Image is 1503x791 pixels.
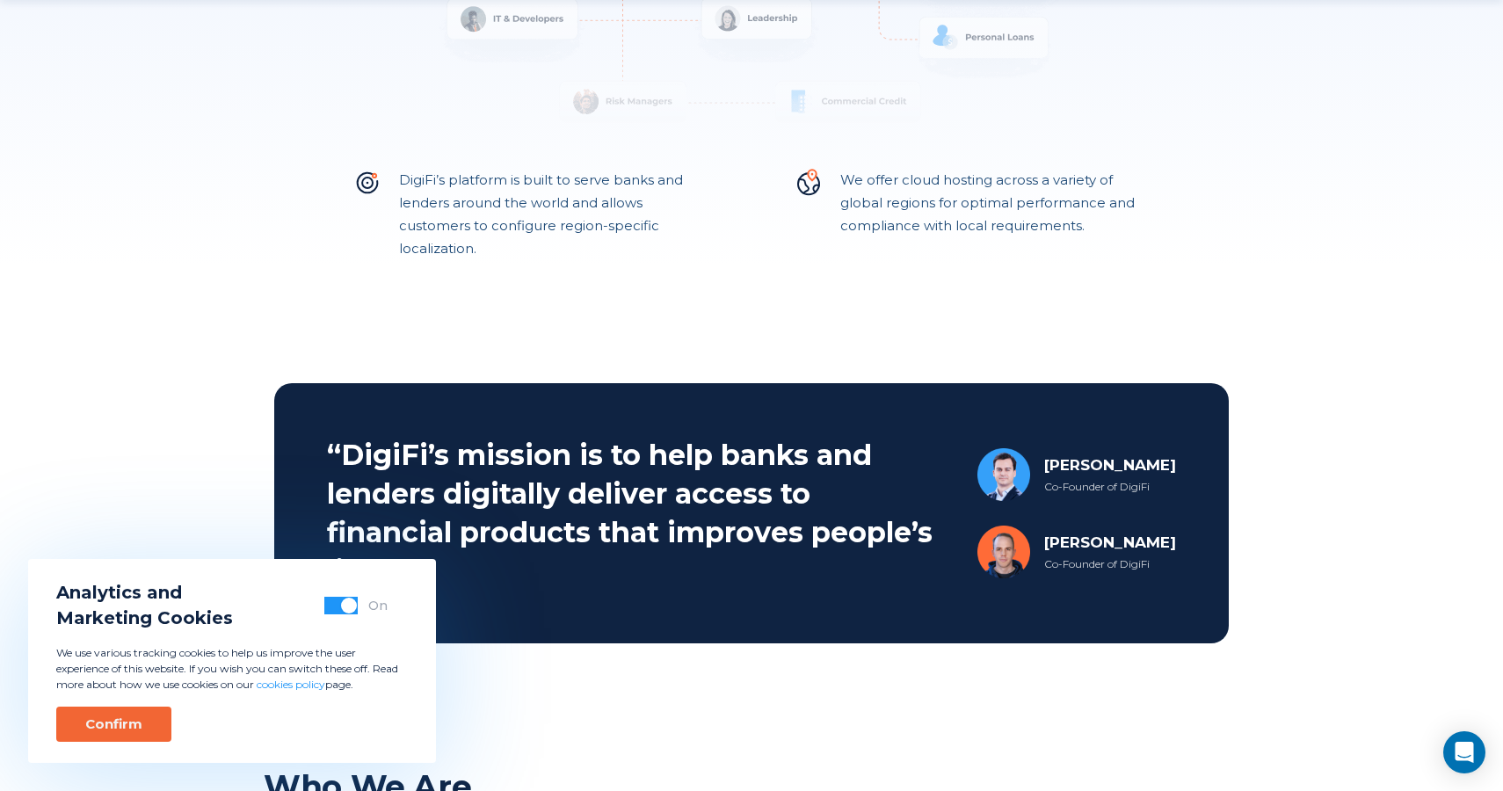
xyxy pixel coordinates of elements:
[56,580,233,606] span: Analytics and
[56,707,171,742] button: Confirm
[977,448,1030,501] img: Joshua Jersey Avatar
[1044,479,1176,495] div: Co-Founder of DigiFi
[1044,556,1176,572] div: Co-Founder of DigiFi
[368,597,388,614] div: On
[257,678,325,691] a: cookies policy
[56,606,233,631] span: Marketing Cookies
[1443,731,1485,773] div: Open Intercom Messenger
[1044,454,1176,475] div: [PERSON_NAME]
[840,169,1150,260] p: We offer cloud hosting across a variety of global regions for optimal performance and compliance ...
[977,526,1030,578] img: Brad Vanderstarren Avatar
[56,645,408,693] p: We use various tracking cookies to help us improve the user experience of this website. If you wi...
[399,169,708,260] p: DigiFi’s platform is built to serve banks and lenders around the world and allows customers to co...
[85,715,142,733] div: Confirm
[327,436,939,591] h2: “DigiFi’s mission is to help banks and lenders digitally deliver access to financial products tha...
[1044,532,1176,553] div: [PERSON_NAME]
